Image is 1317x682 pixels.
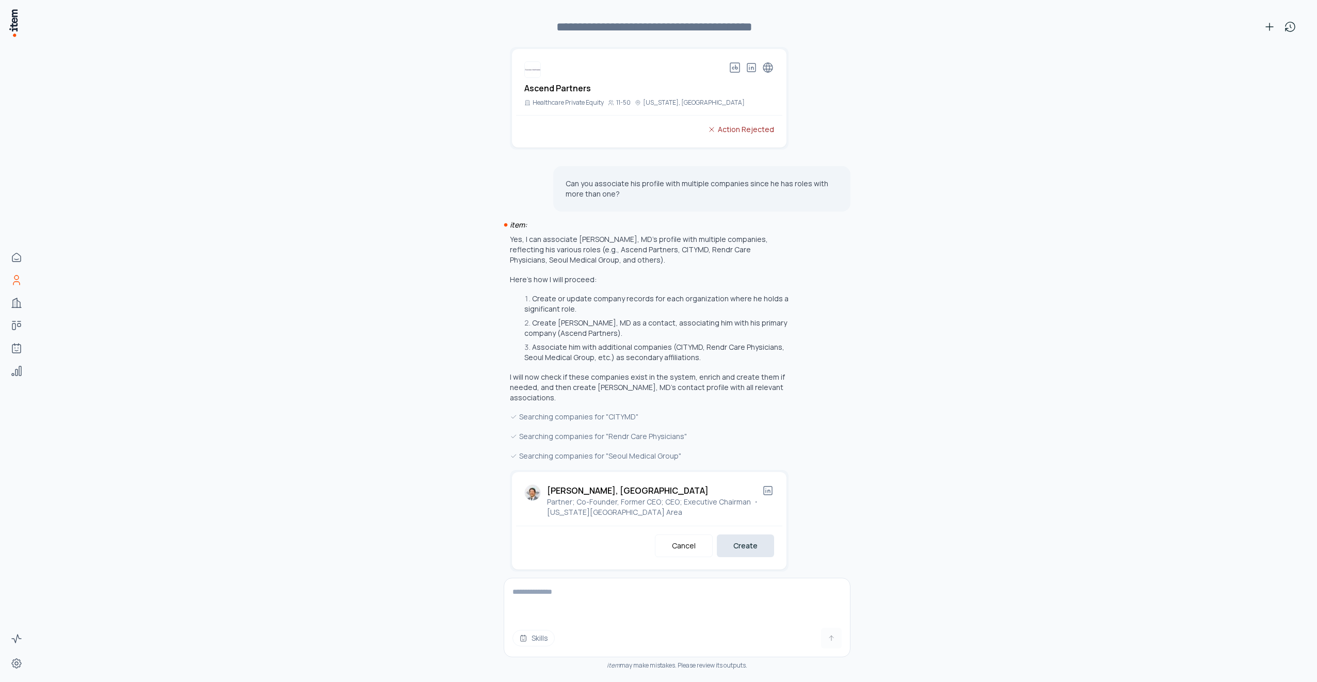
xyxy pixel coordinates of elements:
h2: Ascend Partners [524,82,591,94]
button: Skills [512,630,555,646]
div: Searching companies for "CITYMD" [510,411,789,423]
a: Agents [6,338,27,359]
li: Associate him with additional companies (CITYMD, Rendr Care Physicians, Seoul Medical Group, etc.... [522,342,789,363]
a: Deals [6,315,27,336]
i: item: [510,220,527,230]
p: Healthcare Private Equity [533,99,604,107]
a: Settings [6,653,27,674]
li: Create or update company records for each organization where he holds a significant role. [522,294,789,314]
p: 11-50 [616,99,631,107]
img: Item Brain Logo [8,8,19,38]
button: Cancel [655,534,713,557]
p: Here’s how I will proceed: [510,274,789,285]
i: item [607,661,620,670]
p: Partner; Co-Founder, Former CEO; CEO; Executive Chairman ・ [US_STATE][GEOGRAPHIC_DATA] Area [547,497,762,517]
div: may make mistakes. Please review its outputs. [504,661,850,670]
h2: [PERSON_NAME], [GEOGRAPHIC_DATA] [547,484,762,497]
img: Ascend Partners [524,61,541,78]
button: View history [1280,17,1300,37]
img: Richard Park, MD [524,484,541,501]
p: I will now check if these companies exist in the system, enrich and create them if needed, and th... [510,372,789,403]
a: Activity [6,628,27,649]
a: Companies [6,293,27,313]
button: New conversation [1259,17,1280,37]
div: Action Rejected [708,124,774,135]
span: Skills [532,633,548,643]
a: Home [6,247,27,268]
p: [US_STATE], [GEOGRAPHIC_DATA] [643,99,745,107]
div: Searching companies for "Seoul Medical Group" [510,450,789,462]
p: Can you associate his profile with multiple companies since he has roles with more than one? [566,178,838,199]
a: Analytics [6,361,27,381]
a: People [6,270,27,290]
li: Create [PERSON_NAME], MD as a contact, associating him with his primary company (Ascend Partners). [522,318,789,338]
div: Searching companies for "Rendr Care Physicians" [510,431,789,442]
p: Yes, I can associate [PERSON_NAME], MD’s profile with multiple companies, reflecting his various ... [510,234,789,265]
button: Create [717,534,774,557]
